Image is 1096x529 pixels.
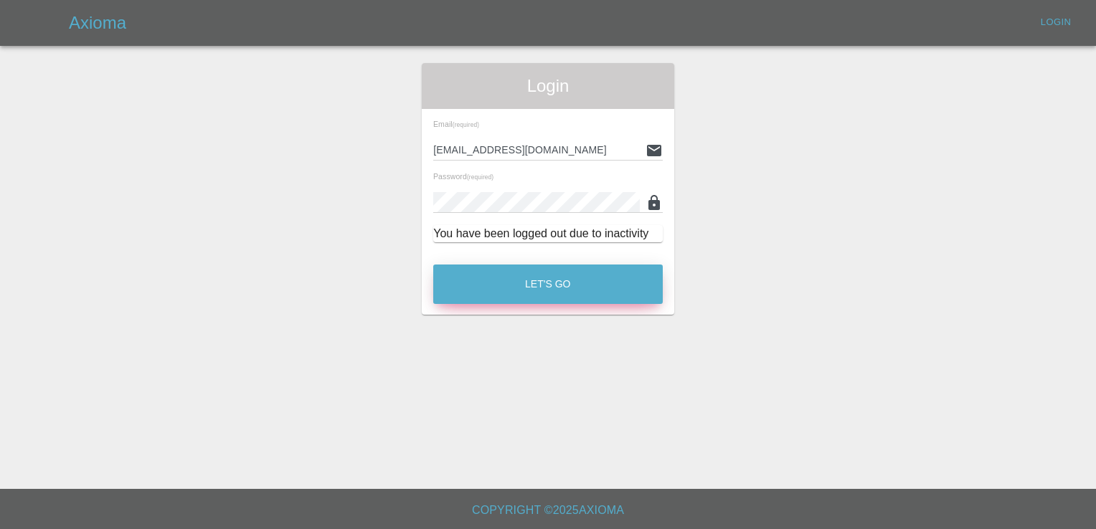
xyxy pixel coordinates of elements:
[433,264,663,304] button: Let's Go
[433,120,479,128] span: Email
[433,75,663,97] span: Login
[433,225,663,242] div: You have been logged out due to inactivity
[1033,11,1079,34] a: Login
[11,500,1085,520] h6: Copyright © 2025 Axioma
[453,122,479,128] small: (required)
[69,11,126,34] h5: Axioma
[433,172,493,181] span: Password
[467,174,493,181] small: (required)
